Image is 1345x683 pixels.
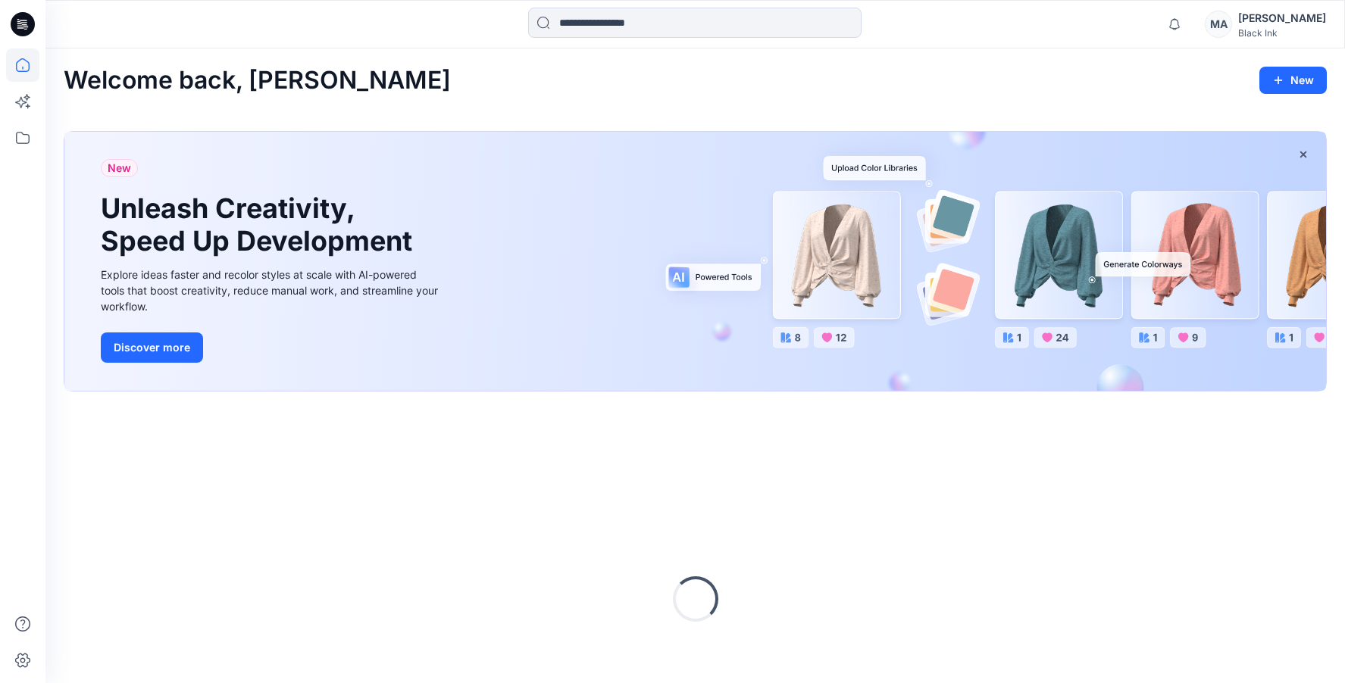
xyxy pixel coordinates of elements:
[1259,67,1327,94] button: New
[1238,27,1326,39] div: Black Ink
[108,159,131,177] span: New
[101,267,442,314] div: Explore ideas faster and recolor styles at scale with AI-powered tools that boost creativity, red...
[64,67,451,95] h2: Welcome back, [PERSON_NAME]
[1238,9,1326,27] div: [PERSON_NAME]
[101,332,203,363] button: Discover more
[101,332,442,363] a: Discover more
[101,192,419,257] h1: Unleash Creativity, Speed Up Development
[1205,11,1232,38] div: MA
